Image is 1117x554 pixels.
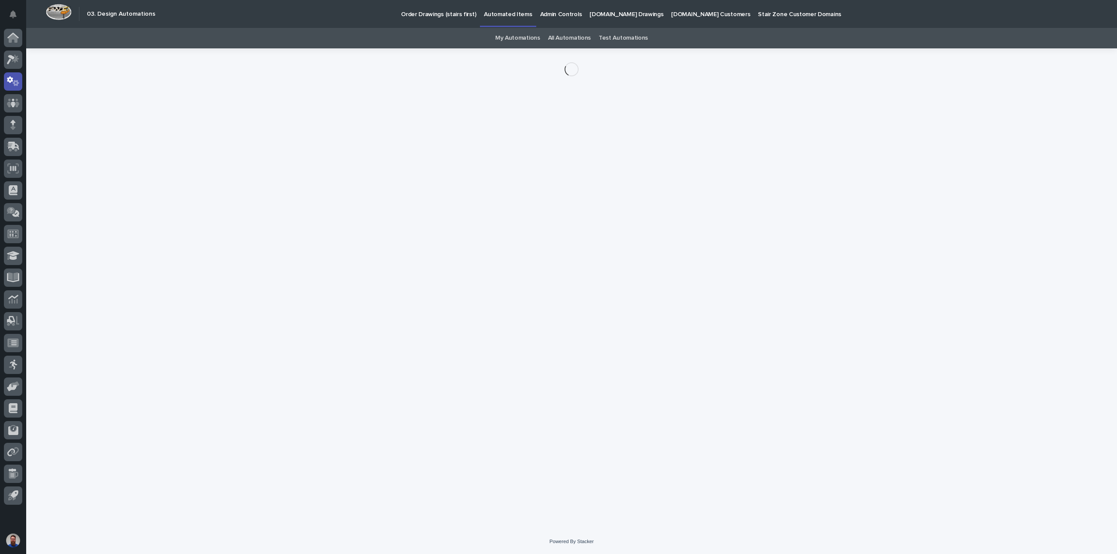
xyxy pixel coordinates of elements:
[599,28,648,48] a: Test Automations
[4,531,22,550] button: users-avatar
[549,539,593,544] a: Powered By Stacker
[548,28,591,48] a: All Automations
[495,28,540,48] a: My Automations
[4,5,22,24] button: Notifications
[46,4,72,20] img: Workspace Logo
[87,10,155,18] h2: 03. Design Automations
[11,10,22,24] div: Notifications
